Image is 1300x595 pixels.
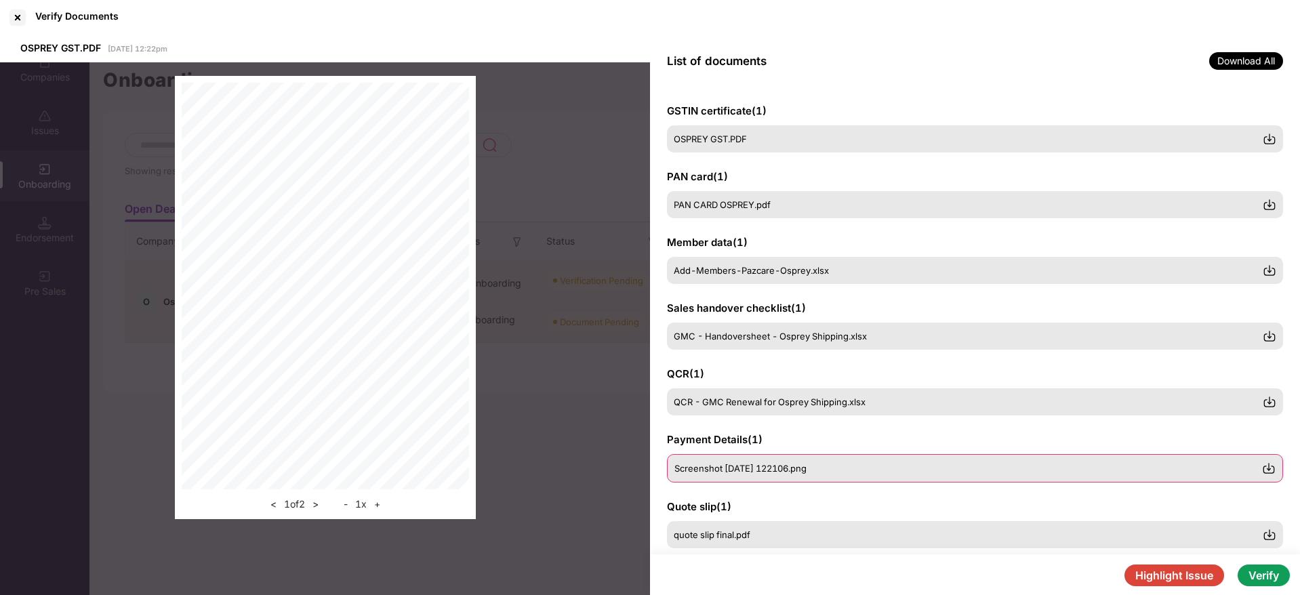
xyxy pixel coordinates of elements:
[667,54,767,68] span: List of documents
[1209,52,1283,70] span: Download All
[667,236,748,249] span: Member data ( 1 )
[35,10,119,22] div: Verify Documents
[674,199,771,210] span: PAN CARD OSPREY.pdf
[108,44,167,54] span: [DATE] 12:22pm
[370,496,384,512] button: +
[667,170,728,183] span: PAN card ( 1 )
[1263,264,1276,277] img: svg+xml;base64,PHN2ZyBpZD0iRG93bmxvYWQtMzJ4MzIiIHhtbG5zPSJodHRwOi8vd3d3LnczLm9yZy8yMDAwL3N2ZyIgd2...
[674,331,867,342] span: GMC - Handoversheet - Osprey Shipping.xlsx
[1238,565,1290,586] button: Verify
[674,529,750,540] span: quote slip final.pdf
[674,396,866,407] span: QCR - GMC Renewal for Osprey Shipping.xlsx
[308,496,323,512] button: >
[667,367,704,380] span: QCR ( 1 )
[340,496,384,512] div: 1 x
[266,496,281,512] button: <
[20,42,101,54] span: OSPREY GST.PDF
[1263,329,1276,343] img: svg+xml;base64,PHN2ZyBpZD0iRG93bmxvYWQtMzJ4MzIiIHhtbG5zPSJodHRwOi8vd3d3LnczLm9yZy8yMDAwL3N2ZyIgd2...
[340,496,352,512] button: -
[674,265,829,276] span: Add-Members-Pazcare-Osprey.xlsx
[266,496,323,512] div: 1 of 2
[1263,198,1276,211] img: svg+xml;base64,PHN2ZyBpZD0iRG93bmxvYWQtMzJ4MzIiIHhtbG5zPSJodHRwOi8vd3d3LnczLm9yZy8yMDAwL3N2ZyIgd2...
[674,134,747,144] span: OSPREY GST.PDF
[667,302,806,314] span: Sales handover checklist ( 1 )
[667,104,767,117] span: GSTIN certificate ( 1 )
[674,463,807,474] span: Screenshot [DATE] 122106.png
[1124,565,1224,586] button: Highlight Issue
[1263,395,1276,409] img: svg+xml;base64,PHN2ZyBpZD0iRG93bmxvYWQtMzJ4MzIiIHhtbG5zPSJodHRwOi8vd3d3LnczLm9yZy8yMDAwL3N2ZyIgd2...
[667,500,731,513] span: Quote slip ( 1 )
[667,433,763,446] span: Payment Details ( 1 )
[1263,132,1276,146] img: svg+xml;base64,PHN2ZyBpZD0iRG93bmxvYWQtMzJ4MzIiIHhtbG5zPSJodHRwOi8vd3d3LnczLm9yZy8yMDAwL3N2ZyIgd2...
[1263,528,1276,541] img: svg+xml;base64,PHN2ZyBpZD0iRG93bmxvYWQtMzJ4MzIiIHhtbG5zPSJodHRwOi8vd3d3LnczLm9yZy8yMDAwL3N2ZyIgd2...
[1262,461,1276,475] img: svg+xml;base64,PHN2ZyBpZD0iRG93bmxvYWQtMzJ4MzIiIHhtbG5zPSJodHRwOi8vd3d3LnczLm9yZy8yMDAwL3N2ZyIgd2...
